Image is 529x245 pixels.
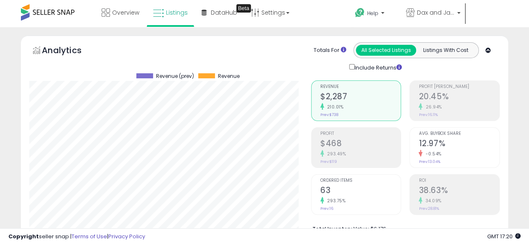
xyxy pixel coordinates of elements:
span: Revenue (prev) [156,73,194,79]
small: Prev: 28.81% [419,206,439,211]
h2: 38.63% [419,186,499,197]
span: 2025-09-7 17:20 GMT [487,232,521,240]
h5: Analytics [42,44,98,58]
span: Profit [320,132,401,136]
div: Tooltip anchor [236,4,251,13]
i: Get Help [355,8,365,18]
span: Profit [PERSON_NAME] [419,85,499,89]
button: All Selected Listings [356,45,416,56]
span: Ordered Items [320,178,401,183]
small: 34.09% [422,198,441,204]
span: Listings [166,8,188,17]
small: 293.49% [324,151,346,157]
a: Help [348,1,399,27]
h2: 20.45% [419,92,499,103]
span: Avg. Buybox Share [419,132,499,136]
small: Prev: 16.11% [419,112,437,117]
small: Prev: 16 [320,206,333,211]
small: 26.94% [422,104,442,110]
h2: 63 [320,186,401,197]
span: Revenue [320,85,401,89]
span: Help [367,10,378,17]
small: 293.75% [324,198,346,204]
small: Prev: $119 [320,159,337,164]
span: ROI [419,178,499,183]
strong: Copyright [8,232,39,240]
span: Overview [112,8,139,17]
a: Terms of Use [72,232,107,240]
small: Prev: 13.04% [419,159,440,164]
a: Privacy Policy [108,232,145,240]
small: -0.54% [422,151,441,157]
span: Revenue [218,73,240,79]
span: DataHub [211,8,237,17]
h2: 12.97% [419,139,499,150]
b: Total Inventory Value: [312,225,369,232]
h2: $2,287 [320,92,401,103]
div: Totals For [314,46,346,54]
li: $6,176 [312,223,493,233]
div: seller snap | | [8,233,145,241]
div: Include Returns [343,62,412,72]
span: Dax and Jade Co. [417,8,455,17]
button: Listings With Cost [416,45,476,56]
small: 210.01% [324,104,344,110]
h2: $468 [320,139,401,150]
small: Prev: $738 [320,112,338,117]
